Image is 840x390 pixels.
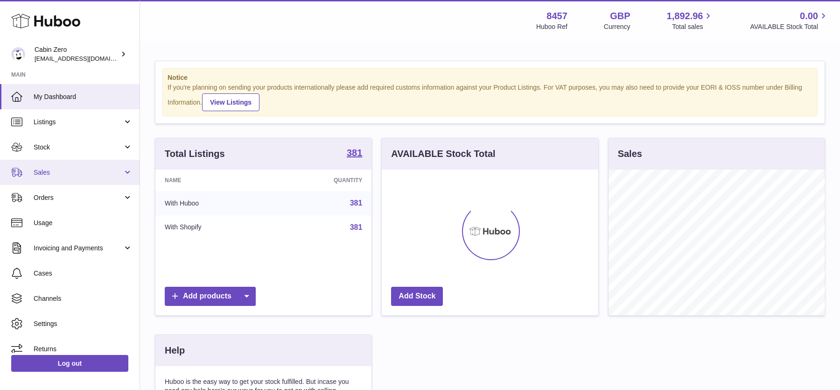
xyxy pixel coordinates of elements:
span: Returns [34,345,133,354]
span: 1,892.96 [667,10,703,22]
td: With Huboo [155,191,272,215]
div: Cabin Zero [35,45,119,63]
strong: Notice [168,73,812,82]
span: Usage [34,219,133,227]
strong: GBP [610,10,630,22]
div: Huboo Ref [536,22,567,31]
strong: 381 [347,148,362,157]
a: 381 [350,223,363,231]
a: Log out [11,355,128,372]
a: 1,892.96 Total sales [667,10,714,31]
div: Currency [604,22,630,31]
span: Orders [34,193,123,202]
span: Invoicing and Payments [34,244,123,253]
strong: 8457 [546,10,567,22]
a: Add Stock [391,287,443,306]
img: huboo@cabinzero.com [11,47,25,61]
span: AVAILABLE Stock Total [750,22,829,31]
a: 0.00 AVAILABLE Stock Total [750,10,829,31]
span: [EMAIL_ADDRESS][DOMAIN_NAME] [35,55,137,62]
th: Name [155,170,272,191]
th: Quantity [272,170,372,191]
h3: Total Listings [165,148,225,160]
span: Listings [34,118,123,127]
h3: AVAILABLE Stock Total [391,148,495,160]
td: With Shopify [155,215,272,240]
a: View Listings [202,93,259,111]
span: Channels [34,294,133,303]
a: 381 [350,199,363,207]
span: Settings [34,319,133,328]
div: If you're planning on sending your products internationally please add required customs informati... [168,83,812,111]
span: My Dashboard [34,92,133,101]
a: Add products [165,287,256,306]
h3: Help [165,344,185,357]
span: 0.00 [800,10,818,22]
span: Stock [34,143,123,152]
h3: Sales [618,148,642,160]
span: Sales [34,168,123,177]
a: 381 [347,148,362,159]
span: Total sales [672,22,714,31]
span: Cases [34,269,133,278]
